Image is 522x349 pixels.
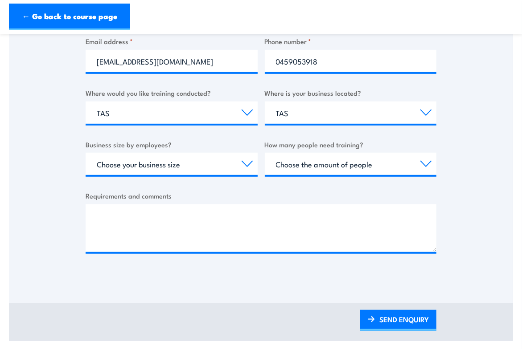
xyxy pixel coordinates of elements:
[86,36,258,46] label: Email address
[86,139,258,150] label: Business size by employees?
[360,310,436,331] a: SEND ENQUIRY
[265,36,437,46] label: Phone number
[86,191,436,201] label: Requirements and comments
[265,139,437,150] label: How many people need training?
[86,88,258,98] label: Where would you like training conducted?
[265,88,437,98] label: Where is your business located?
[9,4,130,30] a: ← Go back to course page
